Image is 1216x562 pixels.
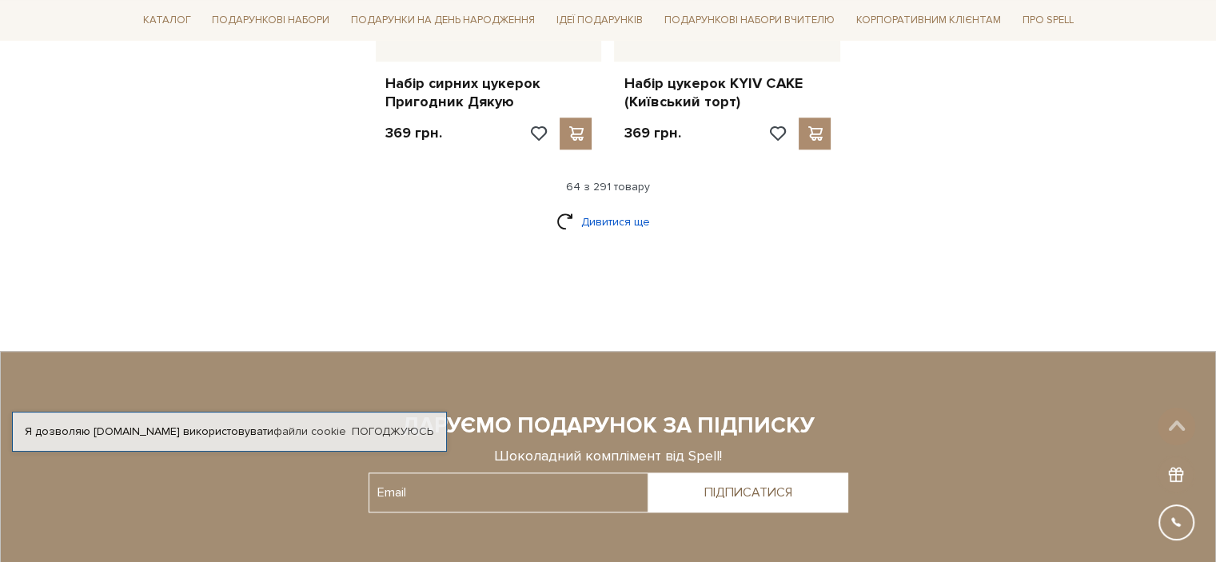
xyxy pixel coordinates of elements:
[624,124,680,142] p: 369 грн.
[556,208,660,236] a: Дивитися ще
[345,8,541,33] a: Подарунки на День народження
[273,424,346,438] a: файли cookie
[1015,8,1079,33] a: Про Spell
[13,424,446,439] div: Я дозволяю [DOMAIN_NAME] використовувати
[137,8,197,33] a: Каталог
[352,424,433,439] a: Погоджуюсь
[624,74,831,112] a: Набір цукерок KYIV CAKE (Київський торт)
[385,124,442,142] p: 369 грн.
[550,8,649,33] a: Ідеї подарунків
[385,74,592,112] a: Набір сирних цукерок Пригодник Дякую
[205,8,336,33] a: Подарункові набори
[658,6,841,34] a: Подарункові набори Вчителю
[130,180,1086,194] div: 64 з 291 товару
[850,8,1007,33] a: Корпоративним клієнтам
